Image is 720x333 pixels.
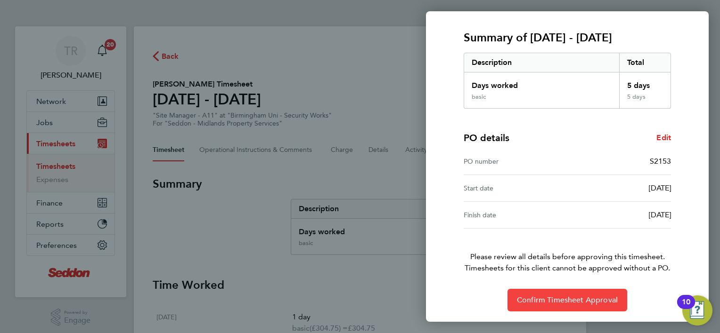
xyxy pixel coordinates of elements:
div: Days worked [464,72,619,93]
div: [DATE] [567,182,671,194]
h3: Summary of [DATE] - [DATE] [464,30,671,45]
div: basic [472,93,486,101]
span: S2153 [650,157,671,166]
h4: PO details [464,131,509,144]
div: PO number [464,156,567,167]
div: Start date [464,182,567,194]
span: Timesheets for this client cannot be approved without a PO. [452,262,682,274]
div: 5 days [619,93,671,108]
div: 10 [682,302,690,314]
div: Description [464,53,619,72]
a: Edit [656,132,671,143]
span: Confirm Timesheet Approval [517,295,618,305]
span: Edit [656,133,671,142]
div: Summary of 04 - 10 Aug 2025 [464,53,671,109]
button: Open Resource Center, 10 new notifications [682,295,712,325]
div: 5 days [619,72,671,93]
p: Please review all details before approving this timesheet. [452,229,682,274]
div: [DATE] [567,209,671,221]
button: Confirm Timesheet Approval [507,289,627,311]
div: Finish date [464,209,567,221]
div: Total [619,53,671,72]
